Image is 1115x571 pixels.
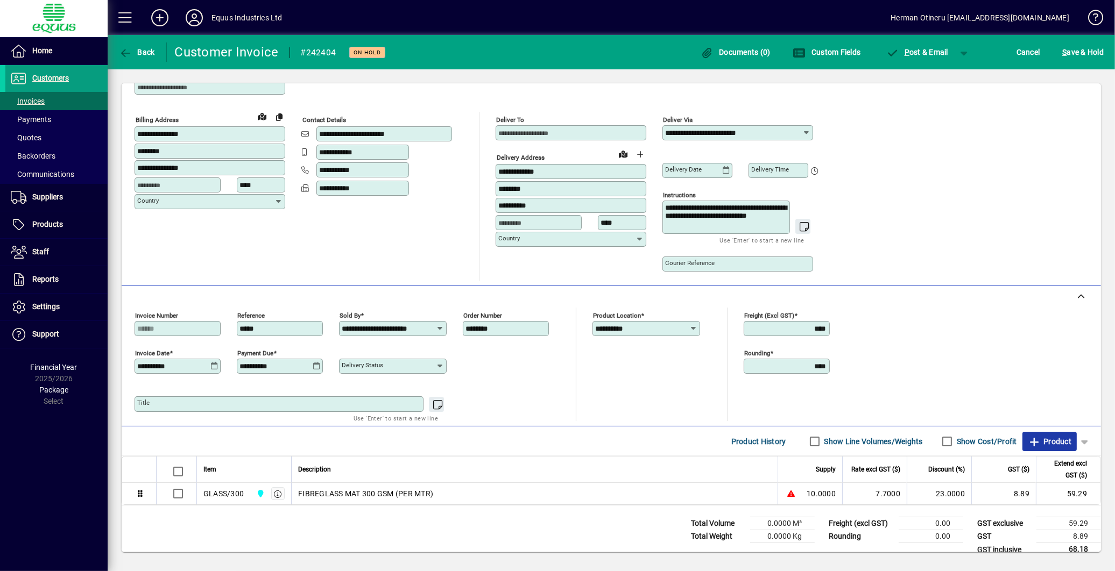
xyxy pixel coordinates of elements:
td: Rounding [823,530,899,543]
span: Payments [11,115,51,124]
span: On hold [354,49,381,56]
td: 68.18 [1036,543,1101,556]
a: Quotes [5,129,108,147]
span: Customers [32,74,69,82]
span: Support [32,330,59,338]
button: Add [143,8,177,27]
span: Description [298,463,331,475]
button: Back [116,42,158,62]
span: 3C CENTRAL [253,488,266,499]
a: Payments [5,110,108,129]
a: Invoices [5,92,108,110]
td: 59.29 [1036,517,1101,530]
td: 8.89 [971,483,1036,504]
mat-label: Order number [463,312,502,319]
div: #242404 [301,44,336,61]
span: Products [32,220,63,229]
mat-hint: Use 'Enter' to start a new line [354,412,438,424]
a: Settings [5,294,108,320]
td: GST exclusive [972,517,1036,530]
button: Cancel [1014,42,1043,62]
mat-label: Title [137,399,150,406]
mat-label: Delivery status [342,361,383,369]
span: P [905,48,909,56]
span: Supply [816,463,836,475]
button: Profile [177,8,211,27]
app-page-header-button: Back [108,42,167,62]
div: GLASS/300 [203,488,244,499]
span: Custom Fields [793,48,861,56]
mat-label: Deliver To [496,116,524,124]
span: ost & Email [886,48,948,56]
div: 7.7000 [849,488,900,499]
button: Post & Email [880,42,954,62]
span: FIBREGLASS MAT 300 GSM (PER MTR) [298,488,433,499]
span: Rate excl GST ($) [851,463,900,475]
td: 8.89 [1036,530,1101,543]
span: Home [32,46,52,55]
button: Product [1022,432,1077,451]
span: Communications [11,170,74,179]
td: 23.0000 [907,483,971,504]
a: Backorders [5,147,108,165]
mat-label: Payment due [237,349,273,357]
mat-label: Country [137,197,159,204]
a: Support [5,321,108,348]
mat-hint: Use 'Enter' to start a new line [720,234,805,246]
span: Quotes [11,133,41,142]
span: S [1062,48,1067,56]
mat-label: Rounding [744,349,770,357]
button: Choose address [632,146,649,163]
a: View on map [253,108,271,125]
button: Product History [727,432,791,451]
a: Communications [5,165,108,183]
td: Freight (excl GST) [823,517,899,530]
span: Backorders [11,152,55,160]
mat-label: Deliver via [663,116,693,124]
mat-label: Country [498,234,520,242]
mat-label: Courier Reference [665,259,715,267]
mat-label: Invoice date [135,349,170,357]
a: Home [5,38,108,65]
span: Cancel [1017,44,1040,61]
td: 59.29 [1036,483,1100,504]
span: Invoices [11,97,45,105]
span: Staff [32,247,49,256]
td: 0.00 [899,530,963,543]
mat-label: Product location [593,312,641,319]
button: Copy to Delivery address [271,108,288,125]
mat-label: Delivery date [665,166,702,173]
span: Suppliers [32,192,63,201]
button: Documents (0) [698,42,773,62]
a: Reports [5,266,108,293]
a: Suppliers [5,184,108,211]
mat-label: Freight (excl GST) [744,312,794,319]
div: Equus Industries Ltd [211,9,283,26]
td: 0.00 [899,517,963,530]
span: Product [1028,433,1071,450]
td: Total Volume [686,517,750,530]
mat-label: Sold by [340,312,361,319]
span: Documents (0) [701,48,771,56]
td: 0.0000 Kg [750,530,815,543]
span: Extend excl GST ($) [1043,458,1087,481]
a: Staff [5,239,108,266]
a: Knowledge Base [1080,2,1102,37]
span: Item [203,463,216,475]
span: GST ($) [1008,463,1029,475]
span: Back [119,48,155,56]
mat-label: Instructions [663,191,696,199]
td: GST [972,530,1036,543]
label: Show Cost/Profit [955,436,1017,447]
button: Save & Hold [1060,42,1106,62]
label: Show Line Volumes/Weights [822,436,923,447]
td: Total Weight [686,530,750,543]
a: View on map [615,145,632,162]
mat-label: Invoice number [135,312,178,319]
span: Settings [32,302,60,311]
span: Financial Year [31,363,77,372]
td: 0.0000 M³ [750,517,815,530]
td: GST inclusive [972,543,1036,556]
span: Package [39,386,68,394]
mat-label: Reference [237,312,265,319]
